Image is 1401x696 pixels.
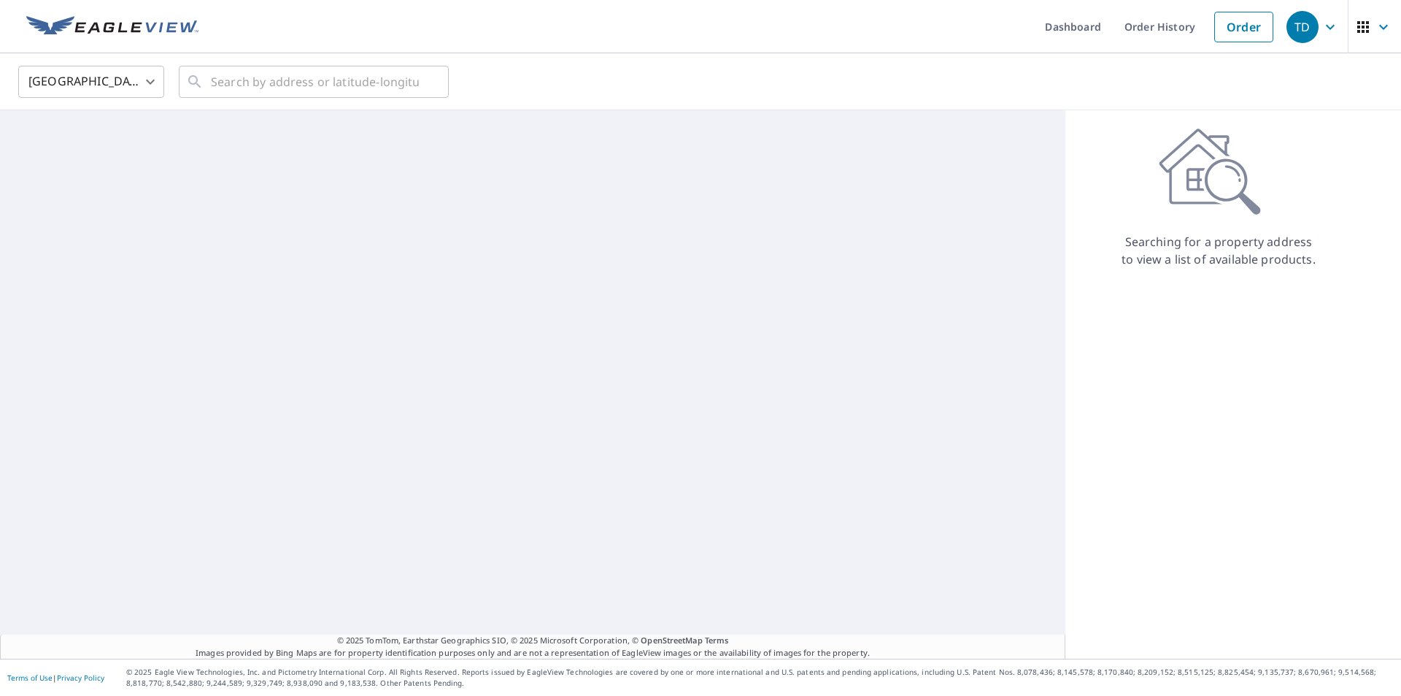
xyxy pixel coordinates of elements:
[1214,12,1273,42] a: Order
[57,673,104,683] a: Privacy Policy
[211,61,419,102] input: Search by address or latitude-longitude
[705,635,729,646] a: Terms
[7,673,104,682] p: |
[126,667,1394,689] p: © 2025 Eagle View Technologies, Inc. and Pictometry International Corp. All Rights Reserved. Repo...
[26,16,198,38] img: EV Logo
[1286,11,1319,43] div: TD
[7,673,53,683] a: Terms of Use
[1121,233,1316,268] p: Searching for a property address to view a list of available products.
[641,635,702,646] a: OpenStreetMap
[18,61,164,102] div: [GEOGRAPHIC_DATA]
[337,635,729,647] span: © 2025 TomTom, Earthstar Geographics SIO, © 2025 Microsoft Corporation, ©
